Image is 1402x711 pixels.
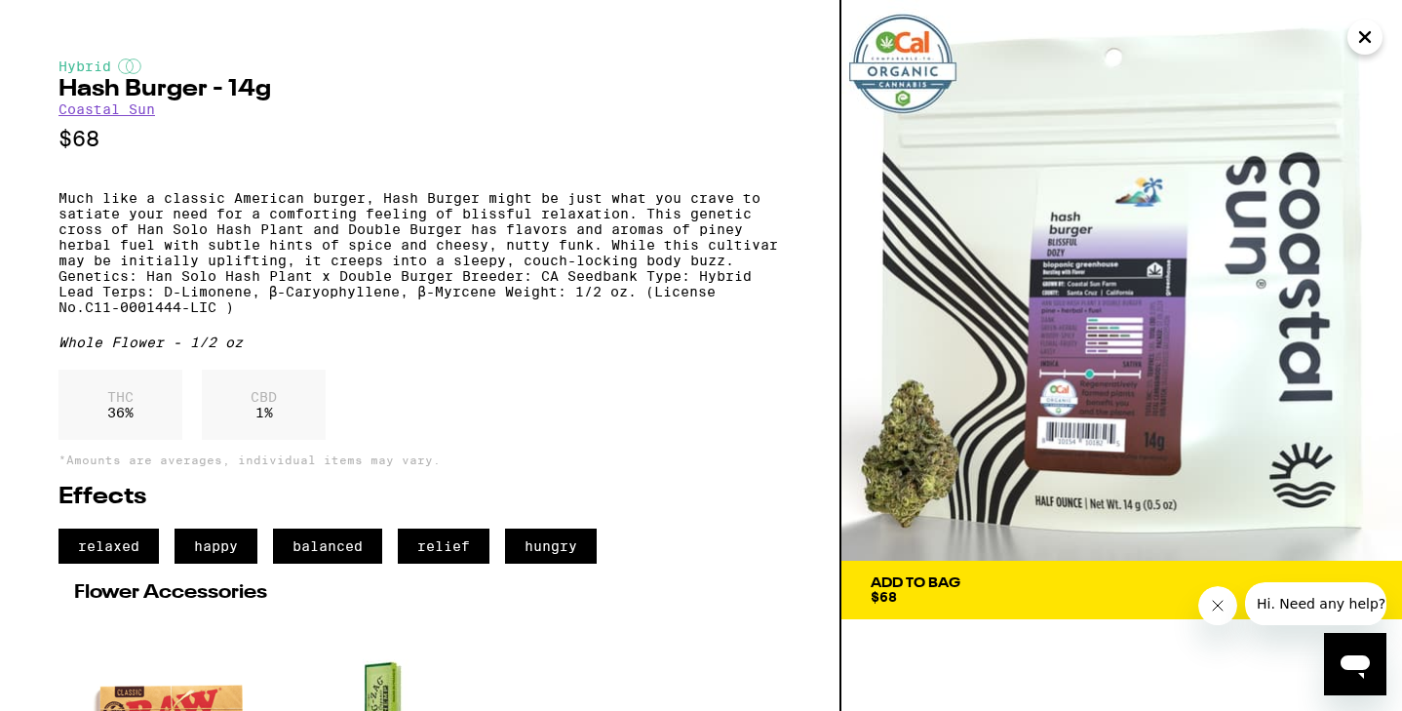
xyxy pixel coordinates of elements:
[175,529,257,564] span: happy
[58,529,159,564] span: relaxed
[58,454,781,466] p: *Amounts are averages, individual items may vary.
[841,561,1402,619] button: Add To Bag$68
[1347,20,1383,55] button: Close
[58,370,182,440] div: 36 %
[1198,586,1237,625] iframe: Close message
[1245,582,1386,625] iframe: Message from company
[107,389,134,405] p: THC
[74,583,765,603] h2: Flower Accessories
[58,59,781,74] div: Hybrid
[202,370,326,440] div: 1 %
[58,335,781,350] div: Whole Flower - 1/2 oz
[58,101,155,117] a: Coastal Sun
[1324,633,1386,695] iframe: Button to launch messaging window
[58,190,781,315] p: Much like a classic American burger, Hash Burger might be just what you crave to satiate your nee...
[871,589,897,605] span: $68
[398,529,489,564] span: relief
[251,389,277,405] p: CBD
[871,576,960,590] div: Add To Bag
[58,127,781,151] p: $68
[505,529,597,564] span: hungry
[273,529,382,564] span: balanced
[58,486,781,509] h2: Effects
[58,78,781,101] h2: Hash Burger - 14g
[118,59,141,74] img: hybridColor.svg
